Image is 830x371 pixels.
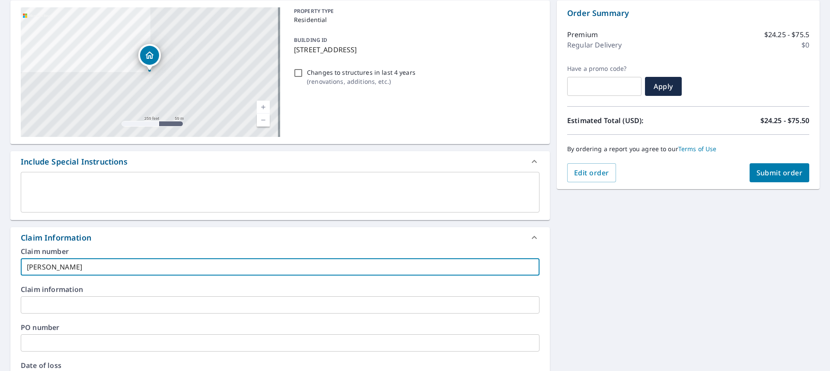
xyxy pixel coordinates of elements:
[294,7,536,15] p: PROPERTY TYPE
[294,44,536,55] p: [STREET_ADDRESS]
[652,82,675,91] span: Apply
[10,151,550,172] div: Include Special Instructions
[257,101,270,114] a: Current Level 17, Zoom In
[645,77,682,96] button: Apply
[257,114,270,127] a: Current Level 17, Zoom Out
[21,232,91,244] div: Claim Information
[21,156,128,168] div: Include Special Instructions
[567,145,809,153] p: By ordering a report you agree to our
[801,40,809,50] p: $0
[574,168,609,178] span: Edit order
[307,68,415,77] p: Changes to structures in last 4 years
[760,115,809,126] p: $24.25 - $75.50
[21,324,539,331] label: PO number
[757,168,803,178] span: Submit order
[764,29,809,40] p: $24.25 - $75.5
[567,65,642,73] label: Have a promo code?
[567,29,598,40] p: Premium
[678,145,717,153] a: Terms of Use
[567,163,616,182] button: Edit order
[21,286,539,293] label: Claim information
[294,36,327,44] p: BUILDING ID
[21,362,275,369] label: Date of loss
[567,115,688,126] p: Estimated Total (USD):
[138,44,161,71] div: Dropped pin, building 1, Residential property, 8170 Caymen Blf Canfield, OH 44406
[567,7,809,19] p: Order Summary
[10,227,550,248] div: Claim Information
[750,163,810,182] button: Submit order
[294,15,536,24] p: Residential
[21,248,539,255] label: Claim number
[307,77,415,86] p: ( renovations, additions, etc. )
[567,40,622,50] p: Regular Delivery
